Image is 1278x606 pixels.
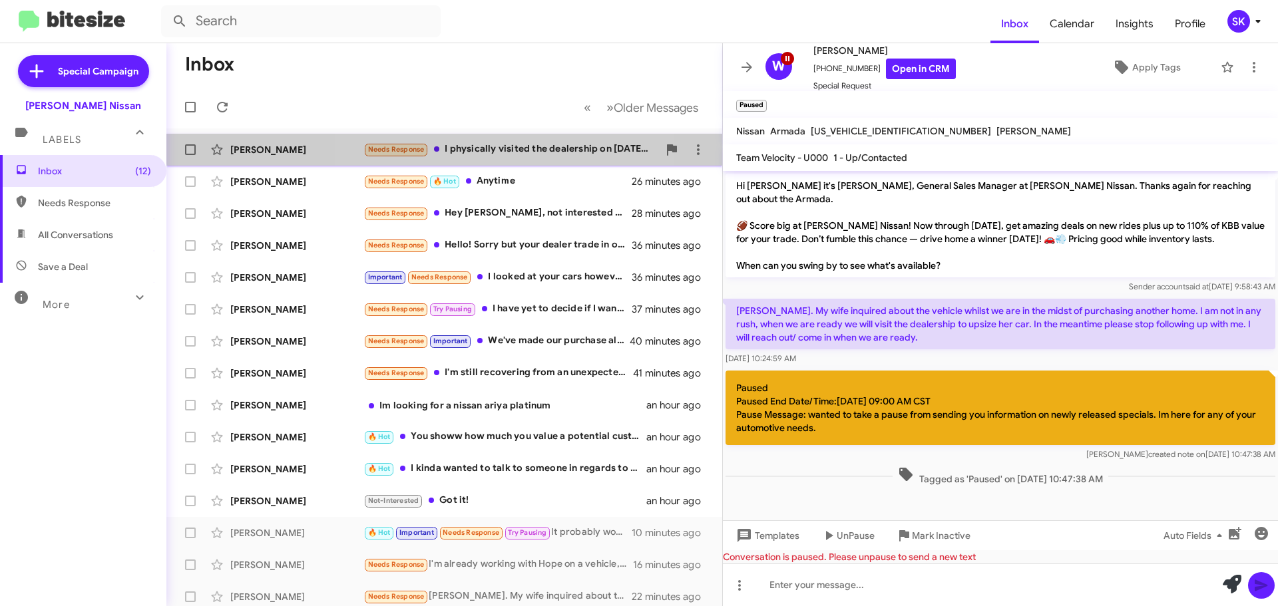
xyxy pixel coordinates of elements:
[1227,10,1250,33] div: SK
[770,125,805,137] span: Armada
[886,59,956,79] a: Open in CRM
[18,55,149,87] a: Special Campaign
[726,174,1275,277] p: Hi [PERSON_NAME] it's [PERSON_NAME], General Sales Manager at [PERSON_NAME] Nissan. Thanks again ...
[368,528,391,537] span: 🔥 Hot
[368,560,425,569] span: Needs Response
[837,524,875,547] span: UnPause
[1129,281,1275,291] span: Sender account [DATE] 9:58:43 AM
[230,239,363,252] div: [PERSON_NAME]
[1153,524,1238,547] button: Auto Fields
[43,299,70,311] span: More
[736,100,767,112] small: Paused
[135,164,151,178] span: (12)
[399,528,434,537] span: Important
[723,524,810,547] button: Templates
[58,65,138,78] span: Special Campaign
[810,524,885,547] button: UnPause
[576,94,706,121] nav: Page navigation example
[368,337,425,345] span: Needs Response
[1216,10,1263,33] button: SK
[811,125,991,137] span: [US_VEHICLE_IDENTIFICATION_NUMBER]
[363,269,632,285] div: I looked at your cars however I looked at some in another State that offer LIFETIME DRIVE TRAIN W...
[230,175,363,188] div: [PERSON_NAME]
[726,299,1275,349] p: [PERSON_NAME]. My wife inquired about the vehicle whilst we are in the midst of purchasing anothe...
[363,333,632,349] div: We've made our purchase already. Thanks!
[368,241,425,249] span: Needs Response
[734,524,799,547] span: Templates
[736,125,765,137] span: Nissan
[363,525,632,540] div: It probably won't be until next month 😞
[632,239,712,252] div: 36 minutes ago
[411,273,468,281] span: Needs Response
[1148,449,1205,459] span: created note on
[584,99,591,116] span: «
[1132,55,1181,79] span: Apply Tags
[363,589,632,604] div: [PERSON_NAME]. My wife inquired about the vehicle whilst we are in the midst of purchasing anothe...
[363,365,633,380] div: I'm still recovering from an unexpected injury, so don't know when I'll be about again
[368,592,425,601] span: Needs Response
[433,305,472,313] span: Try Pausing
[38,196,151,210] span: Needs Response
[230,335,363,348] div: [PERSON_NAME]
[363,429,646,444] div: You showw how much you value a potential customer
[990,5,1039,43] a: Inbox
[230,558,363,571] div: [PERSON_NAME]
[363,493,646,508] div: Got it!
[363,557,633,572] div: I'm already working with Hope on a vehicle, but thank you
[363,398,646,412] div: Im looking for a nissan ariya platinum
[632,303,712,316] div: 37 minutes ago
[185,54,234,75] h1: Inbox
[433,337,468,345] span: Important
[1105,5,1164,43] a: Insights
[646,398,712,412] div: an hour ago
[230,398,363,412] div: [PERSON_NAME]
[25,99,141,112] div: [PERSON_NAME] Nissan
[363,237,632,253] div: Hello! Sorry but your dealer trade in offers are too low. Also, a check engine light has shown up...
[230,271,363,284] div: [PERSON_NAME]
[726,353,796,363] span: [DATE] 10:24:59 AM
[723,550,1278,563] div: Conversation is paused. Please unpause to send a new text
[632,590,712,603] div: 22 minutes ago
[772,56,785,77] span: W
[161,5,441,37] input: Search
[614,100,698,115] span: Older Messages
[1039,5,1105,43] a: Calendar
[363,206,632,221] div: Hey [PERSON_NAME], not interested in coming until i get an agreement for the price im looking for
[576,94,599,121] button: Previous
[813,79,956,92] span: Special Request
[368,432,391,441] span: 🔥 Hot
[230,303,363,316] div: [PERSON_NAME]
[813,59,956,79] span: [PHONE_NUMBER]
[632,175,712,188] div: 26 minutes ago
[632,526,712,539] div: 10 minutes ago
[632,335,712,348] div: 40 minutes ago
[443,528,499,537] span: Needs Response
[912,524,970,547] span: Mark Inactive
[368,145,425,154] span: Needs Response
[1185,281,1209,291] span: said at
[1086,449,1275,459] span: [PERSON_NAME] [DATE] 10:47:38 AM
[813,43,956,59] span: [PERSON_NAME]
[368,177,425,186] span: Needs Response
[230,207,363,220] div: [PERSON_NAME]
[893,466,1108,486] span: Tagged as 'Paused' on [DATE] 10:47:38 AM
[38,228,113,241] span: All Conversations
[363,301,632,317] div: I have yet to decide if I want to buy. I will let you know
[368,464,391,473] span: 🔥 Hot
[363,142,658,157] div: I physically visited the dealership on [DATE] and was treated with such a horrible disposition fr...
[230,526,363,539] div: [PERSON_NAME]
[598,94,706,121] button: Next
[38,260,88,273] span: Save a Deal
[363,461,646,476] div: I kinda wanted to talk to someone in regards to being able to finance. I have no trade, not amazi...
[368,273,403,281] span: Important
[736,152,828,164] span: Team Velocity - U000
[230,143,363,156] div: [PERSON_NAME]
[1164,5,1216,43] a: Profile
[646,494,712,508] div: an hour ago
[996,125,1071,137] span: [PERSON_NAME]
[833,152,907,164] span: 1 - Up/Contacted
